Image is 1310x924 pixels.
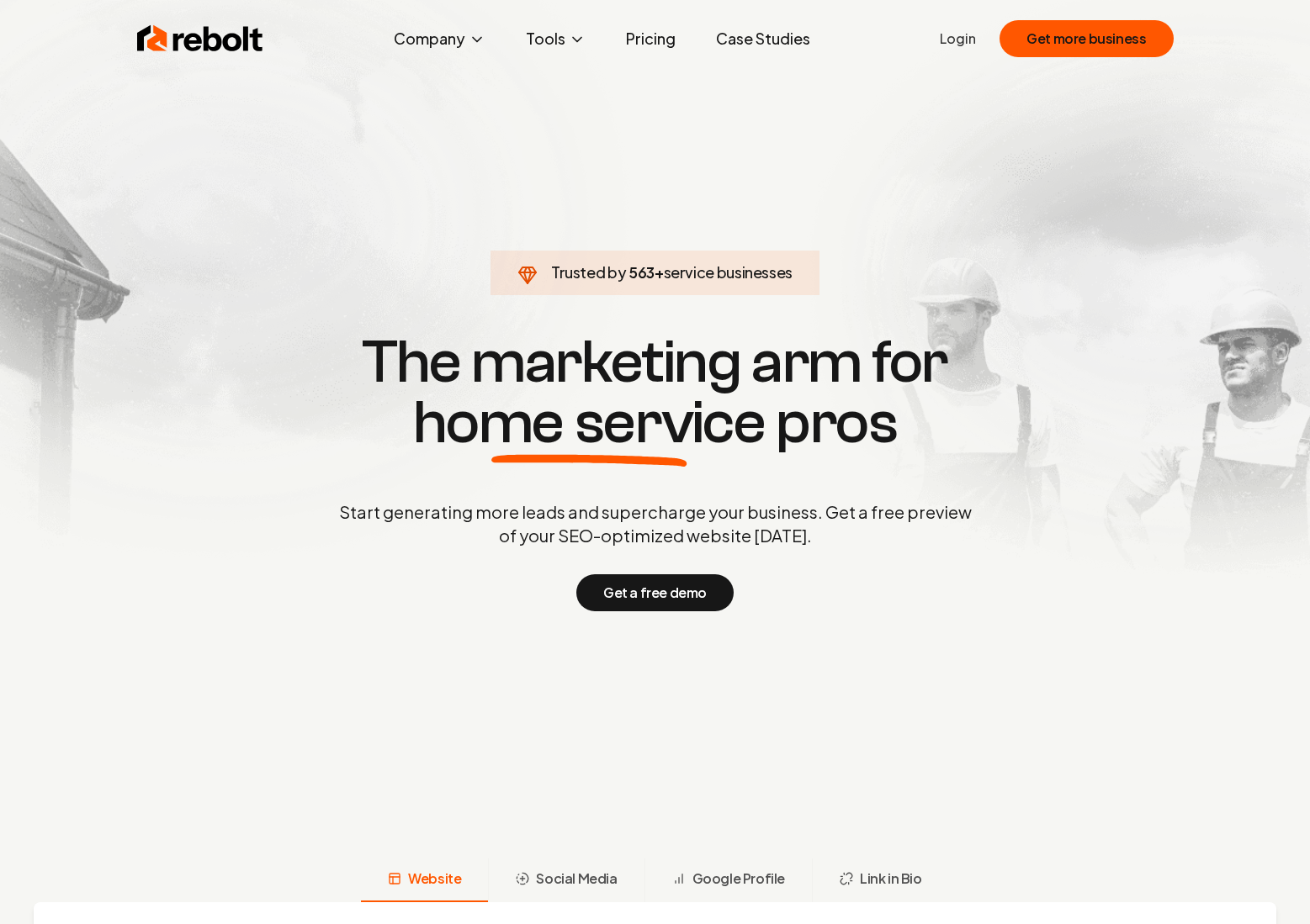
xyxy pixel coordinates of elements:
[628,261,655,284] span: 563
[576,574,734,611] button: Get a free demo
[613,22,689,55] a: Pricing
[551,262,626,282] span: Trusted by
[380,22,499,55] button: Company
[664,262,793,282] span: service businesses
[644,858,812,902] button: Google Profile
[1000,20,1173,57] button: Get more business
[488,858,644,902] button: Social Media
[512,22,599,55] button: Tools
[336,500,975,547] p: Start generating more leads and supercharge your business. Get a free preview of your SEO-optimiz...
[703,22,824,55] a: Case Studies
[812,858,949,902] button: Link in Bio
[655,262,664,282] span: +
[252,332,1059,453] h1: The marketing arm for pros
[137,22,263,55] img: Rebolt Logo
[408,869,461,889] span: Website
[692,869,785,889] span: Google Profile
[536,869,617,889] span: Social Media
[940,29,976,49] a: Login
[361,858,488,902] button: Website
[413,393,766,453] span: home service
[860,869,922,889] span: Link in Bio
